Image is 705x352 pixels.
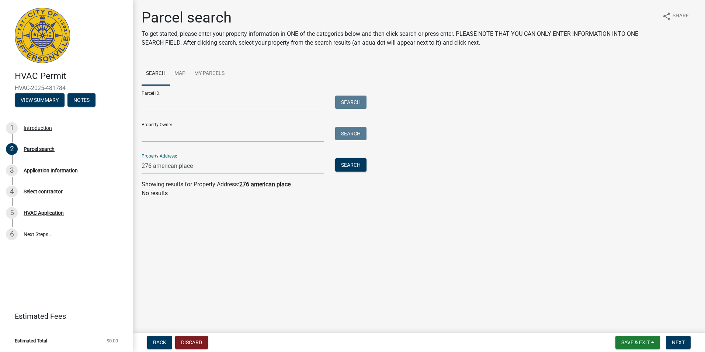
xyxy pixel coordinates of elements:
div: Introduction [24,125,52,131]
div: HVAC Application [24,210,64,215]
button: shareShare [656,9,695,23]
p: No results [142,189,696,198]
button: Search [335,158,367,172]
span: $0.00 [107,338,118,343]
button: Next [666,336,691,349]
strong: 276 american place [239,181,291,188]
div: 1 [6,122,18,134]
wm-modal-confirm: Summary [15,97,65,103]
a: Search [142,62,170,86]
i: share [662,12,671,21]
h4: HVAC Permit [15,71,127,82]
button: Save & Exit [615,336,660,349]
wm-modal-confirm: Notes [67,97,95,103]
span: Save & Exit [621,339,650,345]
div: Parcel search [24,146,55,152]
span: Next [672,339,685,345]
button: Discard [175,336,208,349]
a: Map [170,62,190,86]
div: 4 [6,186,18,197]
span: Estimated Total [15,338,47,343]
a: My Parcels [190,62,229,86]
button: View Summary [15,93,65,107]
span: Share [673,12,689,21]
div: Select contractor [24,189,63,194]
span: HVAC-2025-481784 [15,84,118,92]
div: Application Information [24,168,78,173]
div: 3 [6,165,18,176]
p: To get started, please enter your property information in ONE of the categories below and then cl... [142,30,656,47]
img: City of Jeffersonville, Indiana [15,8,70,63]
div: 2 [6,143,18,155]
div: 6 [6,228,18,240]
button: Search [335,127,367,140]
button: Notes [67,93,95,107]
span: Back [153,339,166,345]
div: 5 [6,207,18,219]
h1: Parcel search [142,9,656,27]
a: Estimated Fees [6,309,121,324]
button: Back [147,336,172,349]
div: Showing results for Property Address: [142,180,696,189]
button: Search [335,96,367,109]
